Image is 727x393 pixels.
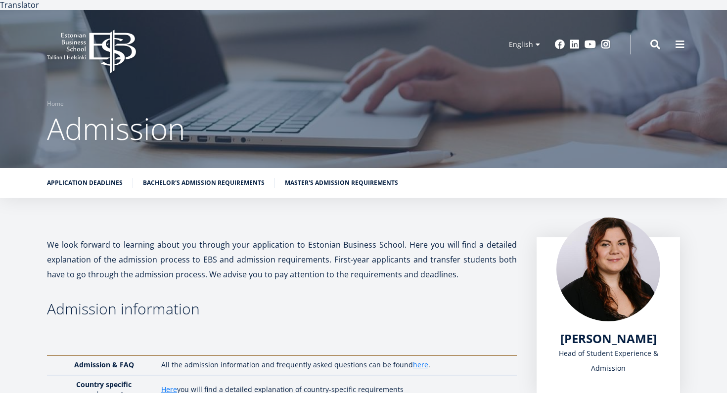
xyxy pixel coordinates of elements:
[556,218,660,321] img: liina reimann
[601,40,611,49] a: Instagram
[560,331,657,346] a: [PERSON_NAME]
[285,178,398,188] a: Master's admission requirements
[47,108,185,149] span: Admission
[413,360,428,370] a: here
[47,99,64,109] a: Home
[47,302,517,316] h3: Admission information
[156,355,517,375] td: All the admission information and frequently asked questions can be found .
[74,360,134,369] strong: Admission & FAQ
[143,178,265,188] a: Bachelor's admission requirements
[560,330,657,347] span: [PERSON_NAME]
[556,346,660,376] div: Head of Student Experience & Admission
[585,40,596,49] a: Youtube
[570,40,580,49] a: Linkedin
[47,178,123,188] a: Application deadlines
[47,237,517,282] p: We look forward to learning about you through your application to Estonian Business School. Here ...
[555,40,565,49] a: Facebook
